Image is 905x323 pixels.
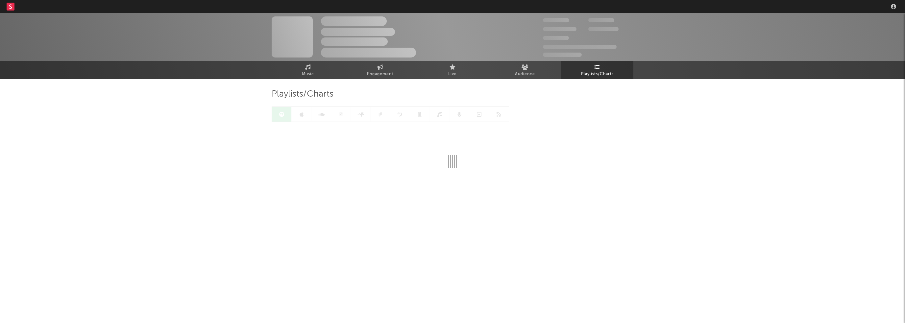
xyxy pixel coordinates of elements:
[344,61,416,79] a: Engagement
[581,70,614,78] span: Playlists/Charts
[367,70,393,78] span: Engagement
[543,45,617,49] span: 50,000,000 Monthly Listeners
[448,70,457,78] span: Live
[543,18,569,22] span: 300,000
[588,27,619,31] span: 1,000,000
[302,70,314,78] span: Music
[588,18,614,22] span: 100,000
[561,61,633,79] a: Playlists/Charts
[543,36,569,40] span: 100,000
[416,61,489,79] a: Live
[515,70,535,78] span: Audience
[489,61,561,79] a: Audience
[543,27,576,31] span: 50,000,000
[543,53,582,57] span: Jump Score: 85.0
[272,90,333,98] span: Playlists/Charts
[272,61,344,79] a: Music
